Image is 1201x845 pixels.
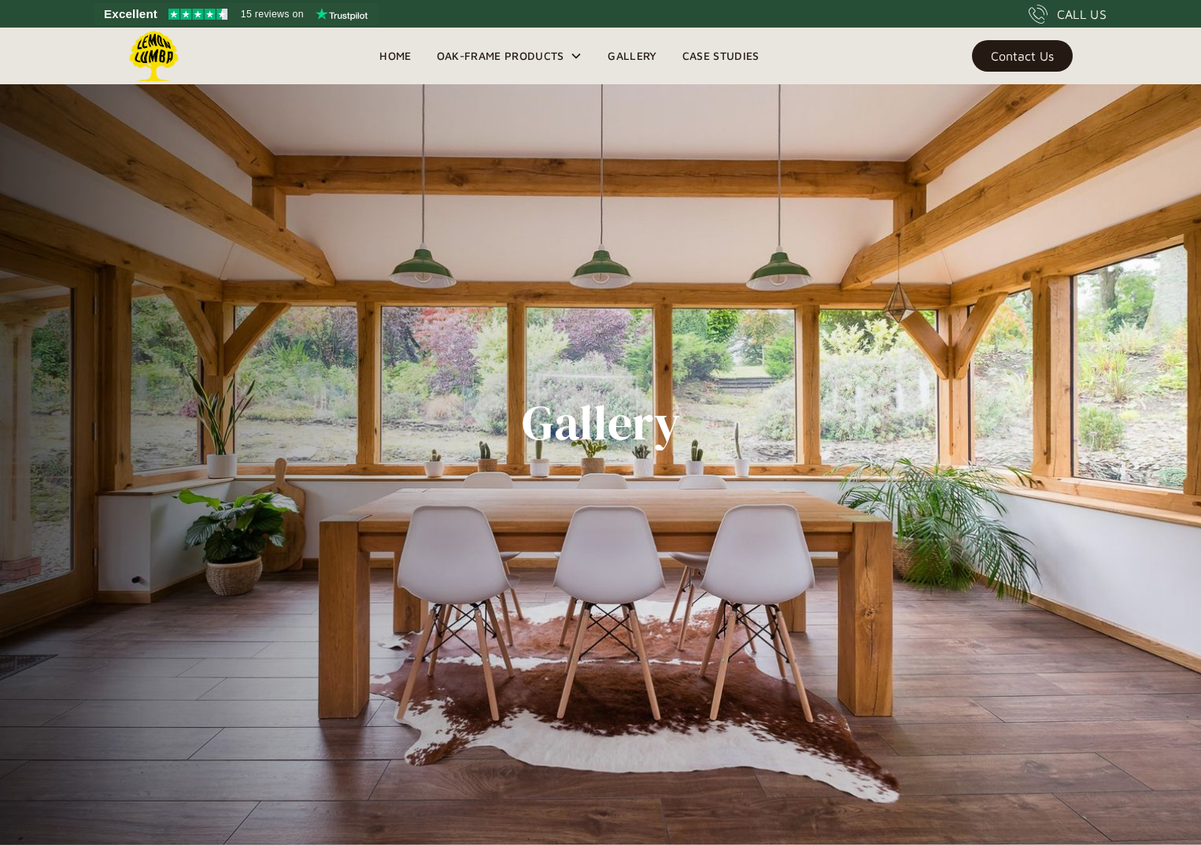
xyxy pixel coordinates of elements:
a: Home [367,44,423,68]
a: Gallery [595,44,669,68]
span: 15 reviews on [241,5,304,24]
img: Trustpilot logo [316,8,368,20]
a: CALL US [1029,5,1107,24]
a: Contact Us [972,40,1073,72]
a: Case Studies [670,44,772,68]
div: Oak-Frame Products [437,46,564,65]
div: Contact Us [991,50,1054,61]
div: CALL US [1057,5,1107,24]
a: See Lemon Lumba reviews on Trustpilot [94,3,379,25]
h1: Gallery [522,395,680,450]
img: Trustpilot 4.5 stars [168,9,227,20]
div: Oak-Frame Products [424,28,596,84]
span: Excellent [104,5,157,24]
